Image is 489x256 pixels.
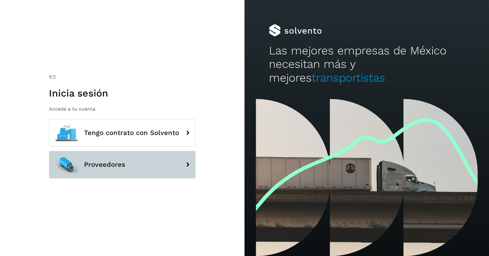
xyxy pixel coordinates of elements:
[49,119,196,147] button: Tengo contrato con Solvento
[49,73,196,81] div: /2
[84,129,179,137] span: Tengo contrato con Solvento
[49,106,196,112] p: Accede a tu cuenta
[49,74,51,80] span: 1
[312,71,385,84] span: transportistas
[49,87,196,99] h1: Inicia sesión
[84,161,125,168] span: Proveedores
[269,44,465,85] h2: Las mejores empresas de México necesitan más y mejores
[49,151,196,178] button: Proveedores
